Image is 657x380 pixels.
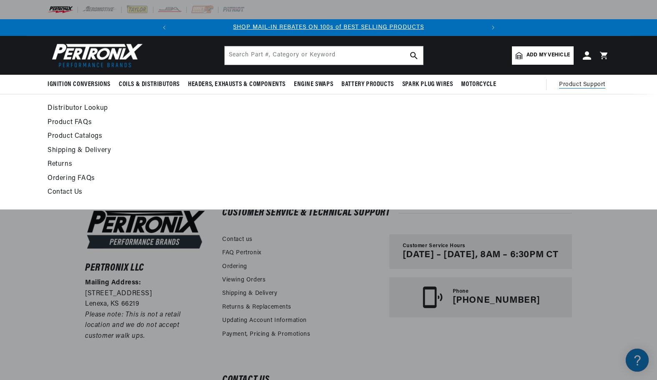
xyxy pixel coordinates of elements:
h2: Customer Service & Technical Support [222,209,572,217]
summary: Spark Plug Wires [398,75,457,94]
span: Battery Products [341,80,394,89]
div: Orders [8,161,158,169]
a: Contact Us [48,187,457,198]
slideshow-component: Translation missing: en.sections.announcements.announcement_bar [27,19,630,36]
summary: Motorcycle [457,75,500,94]
button: Translation missing: en.sections.announcements.next_announcement [485,19,502,36]
p: [PHONE_NUMBER] [453,295,540,306]
a: Orders FAQ [8,174,158,187]
input: Search Part #, Category or Keyword [225,46,423,65]
a: POWERED BY ENCHANT [115,241,160,248]
a: Updating Account Information [222,316,307,325]
div: 1 of 2 [173,23,485,32]
a: SHOP MAIL-IN REBATES ON 100s of BEST SELLING PRODUCTS [233,24,424,30]
span: Headers, Exhausts & Components [188,80,286,89]
a: Phone [PHONE_NUMBER] [389,277,572,317]
span: Spark Plug Wires [402,80,453,89]
a: Product FAQs [48,117,457,129]
summary: Coils & Distributors [115,75,184,94]
button: search button [405,46,423,65]
a: Contact us [222,235,253,244]
strong: Mailing Address: [85,279,141,286]
a: FAQ Pertronix [222,248,261,258]
span: Engine Swaps [294,80,333,89]
a: Shipping & Delivery [48,145,457,157]
div: Ignition Products [8,58,158,66]
a: Payment, Pricing & Promotions [222,330,310,339]
button: Translation missing: en.sections.announcements.previous_announcement [156,19,173,36]
a: Returns [48,159,457,170]
a: Shipping & Delivery [222,289,277,298]
img: Pertronix [48,41,143,70]
a: Product Catalogs [48,131,457,142]
h6: Pertronix LLC [85,264,207,272]
summary: Headers, Exhausts & Components [184,75,290,94]
div: Shipping [8,127,158,135]
div: JBA Performance Exhaust [8,92,158,100]
a: Add my vehicle [512,46,574,65]
span: Coils & Distributors [119,80,180,89]
a: Ordering FAQs [48,173,457,185]
a: Shipping FAQs [8,140,158,153]
button: Contact Us [8,223,158,238]
summary: Engine Swaps [290,75,337,94]
span: Customer Service Hours [403,243,465,250]
p: [STREET_ADDRESS] [85,289,207,299]
summary: Product Support [559,75,609,95]
span: Ignition Conversions [48,80,110,89]
div: Payment, Pricing, and Promotions [8,196,158,204]
a: Distributor Lookup [48,103,457,114]
summary: Battery Products [337,75,398,94]
p: Lenexa, KS 66219 [85,299,207,310]
p: [DATE] – [DATE], 8AM – 6:30PM CT [403,250,559,261]
span: Add my vehicle [527,51,570,59]
a: Ordering [222,262,247,271]
a: Payment, Pricing, and Promotions FAQ [8,209,158,222]
span: Motorcycle [461,80,496,89]
div: Announcement [173,23,485,32]
em: Please note: This is not a retail location and we do not accept customer walk ups. [85,312,181,339]
summary: Ignition Conversions [48,75,115,94]
a: Viewing Orders [222,276,266,285]
a: Returns & Replacements [222,303,291,312]
span: Phone [453,288,469,295]
a: FAQs [8,106,158,119]
span: Product Support [559,80,605,89]
a: FAQ [8,71,158,84]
